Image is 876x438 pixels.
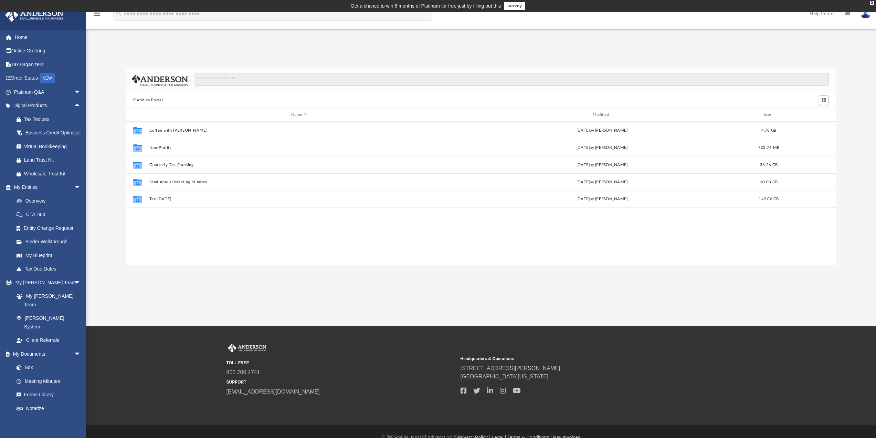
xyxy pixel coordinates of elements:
[5,276,88,289] a: My [PERSON_NAME] Teamarrow_drop_down
[74,85,88,99] span: arrow_drop_down
[149,145,449,150] button: Non-Profits
[351,2,501,10] div: Get a chance to win 6 months of Platinum for free just by filling out this
[870,1,874,5] div: close
[10,334,88,347] a: Client Referrals
[10,312,88,334] a: [PERSON_NAME] System
[226,389,320,395] a: [EMAIL_ADDRESS][DOMAIN_NAME]
[10,112,91,126] a: Tax Toolbox
[149,112,449,118] div: Name
[24,170,83,178] div: Wholesale Trust Kit
[504,2,525,10] a: survey
[5,30,91,44] a: Home
[115,9,123,17] i: search
[226,369,260,375] a: 800.706.4741
[10,248,88,262] a: My Blueprint
[74,181,88,195] span: arrow_drop_down
[755,112,782,118] div: Size
[759,197,779,201] span: 142.06 GB
[785,112,834,118] div: id
[5,181,91,194] a: My Entitiesarrow_drop_down
[24,129,83,137] div: Business Credit Optimizer
[761,129,776,132] span: 4.78 GB
[10,194,91,208] a: Overview
[10,262,91,276] a: Tax Due Dates
[10,221,91,235] a: Entity Change Request
[10,167,91,181] a: Wholesale Trust Kit
[452,112,752,118] div: Modified
[3,8,65,22] img: Anderson Advisors Platinum Portal
[5,99,91,113] a: Digital Productsarrow_drop_up
[74,99,88,113] span: arrow_drop_up
[226,360,456,366] small: TOLL FREE
[24,115,83,124] div: Tax Toolbox
[149,163,449,167] button: Quarterly Tax Planning
[576,197,590,201] span: [DATE]
[5,58,91,71] a: Tax Organizers
[461,374,549,379] a: [GEOGRAPHIC_DATA][US_STATE]
[10,289,84,312] a: My [PERSON_NAME] Team
[10,140,91,153] a: Virtual Bookkeeping
[10,126,91,140] a: Business Credit Optimizer
[40,73,55,83] div: NEW
[10,208,91,222] a: CTA Hub
[758,146,779,150] span: 723.76 MB
[452,128,752,134] div: [DATE] by [PERSON_NAME]
[760,180,778,184] span: 10.08 GB
[149,197,449,202] button: Tax [DATE]
[452,162,752,168] div: [DATE] by [PERSON_NAME]
[5,85,91,99] a: Platinum Q&Aarrow_drop_down
[133,97,163,103] button: Platinum Portal
[74,347,88,361] span: arrow_drop_down
[10,388,84,402] a: Forms Library
[10,361,84,375] a: Box
[452,145,752,151] div: [DATE] by [PERSON_NAME]
[452,196,752,203] div: by [PERSON_NAME]
[461,365,560,371] a: [STREET_ADDRESS][PERSON_NAME]
[24,156,83,164] div: Land Trust Kit
[5,44,91,58] a: Online Ordering
[126,122,837,264] div: grid
[226,344,268,353] img: Anderson Advisors Platinum Portal
[226,379,456,385] small: SUPPORT
[452,179,752,185] div: [DATE] by [PERSON_NAME]
[93,10,101,18] i: menu
[74,276,88,290] span: arrow_drop_down
[93,13,101,18] a: menu
[149,128,449,133] button: Coffee with [PERSON_NAME]
[10,153,91,167] a: Land Trust Kit
[760,163,778,167] span: 36.26 GB
[5,347,88,361] a: My Documentsarrow_drop_down
[149,180,449,184] button: Semi Annual Meeting Minutes
[10,374,88,388] a: Meeting Minutes
[10,401,88,415] a: Notarize
[5,71,91,85] a: Order StatusNEW
[194,73,829,86] input: Search files and folders
[819,95,829,105] button: Switch to Grid View
[129,112,146,118] div: id
[24,142,83,151] div: Virtual Bookkeeping
[861,9,871,19] img: User Pic
[10,235,91,249] a: Binder Walkthrough
[461,356,690,362] small: Headquarters & Operations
